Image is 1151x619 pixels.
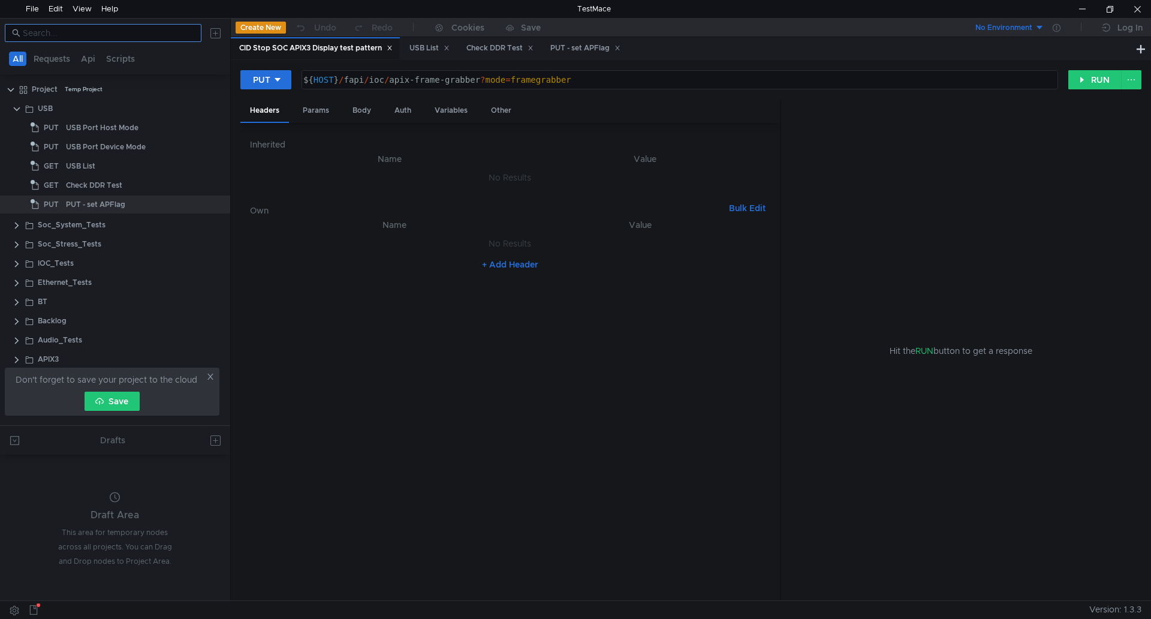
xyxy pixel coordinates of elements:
div: USB List [409,42,450,55]
span: Don't forget to save your project to the cloud [16,372,197,387]
div: Log In [1117,20,1143,35]
div: Other [481,100,521,122]
div: Drafts [100,433,125,447]
input: Search... [23,26,194,40]
button: Requests [30,52,74,66]
div: Undo [314,20,336,35]
th: Name [269,218,519,232]
div: Project [32,80,58,98]
div: USB List [66,157,95,175]
div: Cookies [451,20,484,35]
nz-embed-empty: No Results [489,238,531,249]
button: Undo [286,19,345,37]
div: Temp Project [65,80,103,98]
div: PUT - set APFlag [66,196,125,214]
button: Save [85,392,140,411]
button: Api [77,52,99,66]
button: Bulk Edit [724,201,770,215]
div: BT [38,293,47,311]
div: Check DDR Test [466,42,534,55]
div: Params [293,100,339,122]
button: Scripts [103,52,138,66]
div: Auth [385,100,421,122]
div: Headers [240,100,289,123]
div: Body [343,100,381,122]
div: PUT [253,73,270,86]
div: IOC_Tests [38,254,74,272]
div: Audio_Tests [38,331,82,349]
div: Check DDR Test [66,176,122,194]
div: Save [521,23,541,32]
button: Redo [345,19,401,37]
div: USB Port Device Mode [66,138,146,156]
button: No Environment [961,18,1044,37]
nz-embed-empty: No Results [489,172,531,183]
div: Ethernet_Tests [38,274,92,292]
button: PUT [240,70,291,89]
button: + Add Header [477,257,543,272]
button: All [9,52,26,66]
div: CID Stop SOC APIX3 Display test pattern [239,42,393,55]
div: USB Port Host Mode [66,119,138,137]
div: PUT - set APFlag [550,42,620,55]
div: Soc_Stress_Tests [38,235,101,253]
h6: Inherited [250,137,770,152]
th: Value [519,218,761,232]
span: Hit the button to get a response [890,344,1032,357]
span: PUT [44,138,59,156]
div: Backlog [38,312,67,330]
div: USB [38,100,53,118]
div: Redo [372,20,393,35]
span: Version: 1.3.3 [1089,601,1141,618]
h6: Own [250,203,724,218]
th: Name [260,152,520,166]
span: RUN [915,345,933,356]
div: Variables [425,100,477,122]
div: Soc_System_Tests [38,216,106,234]
span: PUT [44,119,59,137]
div: APIX3 [38,350,59,368]
button: RUN [1068,70,1122,89]
span: GET [44,176,59,194]
span: GET [44,157,59,175]
th: Value [520,152,770,166]
span: PUT [44,196,59,214]
button: Create New [236,22,286,34]
div: No Environment [975,22,1032,34]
